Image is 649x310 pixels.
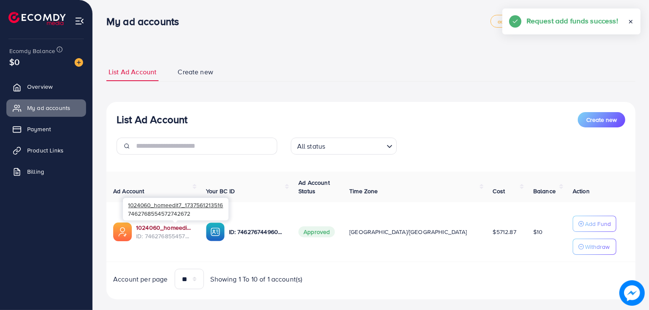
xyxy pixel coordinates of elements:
[136,232,192,240] span: ID: 7462768554572742672
[533,187,556,195] span: Balance
[6,99,86,116] a: My ad accounts
[586,116,617,124] span: Create new
[178,67,213,77] span: Create new
[206,223,225,241] img: ic-ba-acc.ded83a64.svg
[6,121,86,138] a: Payment
[493,228,516,236] span: $5712.87
[328,138,383,152] input: Search for option
[526,15,618,26] h5: Request add funds success!
[291,138,397,155] div: Search for option
[349,228,467,236] span: [GEOGRAPHIC_DATA]/[GEOGRAPHIC_DATA]
[27,167,44,176] span: Billing
[498,19,554,24] span: adreach_new_package
[27,146,64,155] span: Product Links
[113,223,132,241] img: ic-ads-acc.e4c84228.svg
[113,274,168,284] span: Account per page
[295,140,327,152] span: All status
[298,178,330,195] span: Ad Account Status
[585,242,610,252] p: Withdraw
[533,228,543,236] span: $10
[573,239,616,255] button: Withdraw
[117,113,187,126] h3: List Ad Account
[6,163,86,180] a: Billing
[136,223,192,232] a: 1024060_homeedit7_1737561213516
[106,15,186,28] h3: My ad accounts
[573,187,590,195] span: Action
[229,227,285,237] p: ID: 7462767449604177937
[6,142,86,159] a: Product Links
[573,216,616,232] button: Add Fund
[578,112,625,127] button: Create new
[8,54,22,70] span: $0
[8,12,66,25] img: logo
[349,187,378,195] span: Time Zone
[27,125,51,133] span: Payment
[27,104,70,112] span: My ad accounts
[493,187,505,195] span: Cost
[490,15,562,28] a: adreach_new_package
[585,219,611,229] p: Add Fund
[27,82,53,91] span: Overview
[128,201,223,209] span: 1024060_homeedit7_1737561213516
[75,16,84,26] img: menu
[9,47,55,55] span: Ecomdy Balance
[206,187,235,195] span: Your BC ID
[109,67,156,77] span: List Ad Account
[123,198,228,220] div: 7462768554572742672
[211,274,303,284] span: Showing 1 To 10 of 1 account(s)
[75,58,83,67] img: image
[113,187,145,195] span: Ad Account
[298,226,335,237] span: Approved
[6,78,86,95] a: Overview
[622,283,642,303] img: image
